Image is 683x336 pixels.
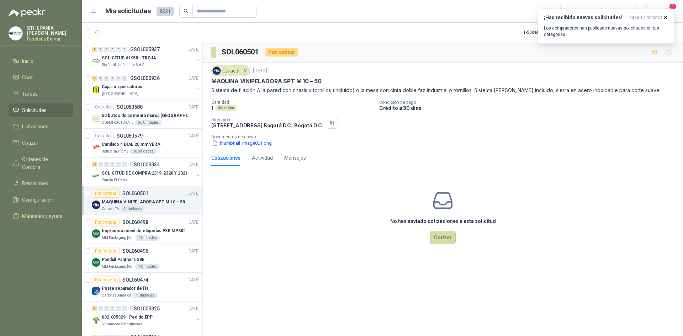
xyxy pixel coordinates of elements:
[629,15,663,21] span: hace 17 minutos
[82,273,202,302] a: Por cotizarSOL060474[DATE] Company LogoPoste separador de filaCartones America1 Unidades
[82,186,202,215] a: Por cotizarSOL060501[DATE] Company LogoMAQUINA VINIPELADORA SPT M 10 – 50Caracol TV1 Unidades
[538,9,674,44] button: ¡Has recibido nuevas solicitudes!hace 17 minutos Los compradores han publicado nuevas solicitudes...
[102,141,160,148] p: Candado 4 DIAL 20 mm VERA
[157,7,174,16] span: 9231
[110,306,115,311] div: 0
[565,7,580,15] div: Todas
[102,112,190,119] p: 50 bultos de cemento marca [GEOGRAPHIC_DATA][PERSON_NAME]
[265,48,298,57] div: Por cotizar
[135,264,160,270] div: 1 Unidades
[252,154,273,162] div: Actividad
[9,193,73,207] a: Configuración
[122,249,148,254] p: SOL060496
[9,27,22,40] img: Company Logo
[9,177,73,190] a: Remisiones
[92,114,100,123] img: Company Logo
[102,228,185,234] p: Impresora móvil de etiquetas PXE MP300
[92,201,100,209] img: Company Logo
[662,5,674,18] button: 1
[122,162,127,167] div: 0
[122,306,127,311] div: 0
[104,306,109,311] div: 0
[187,190,200,197] p: [DATE]
[211,86,674,94] p: Sistema de fijación A la pared con chasis y tornillos (incluido) o la mesa con cinta doble faz in...
[92,162,97,167] div: 13
[9,153,73,174] a: Órdenes de Compra
[187,133,200,139] p: [DATE]
[187,277,200,283] p: [DATE]
[82,215,202,244] a: Por cotizarSOL060498[DATE] Company LogoImpresora móvil de etiquetas PXE MP300MM Packaging [GEOGRA...
[9,54,73,68] a: Inicio
[187,104,200,111] p: [DATE]
[92,276,120,284] div: Por cotizar
[102,84,142,90] p: Cajas organizadoras
[211,65,250,76] div: Caracol TV
[102,293,131,298] p: Cartones America
[9,136,73,150] a: Cotizar
[92,132,114,140] div: Cerrado
[22,155,67,171] span: Órdenes de Compra
[92,103,114,111] div: Cerrado
[135,235,160,241] div: 1 Unidades
[9,103,73,117] a: Solicitudes
[122,277,148,282] p: SOL060474
[102,120,134,126] p: CONSTRUCTORA GRUPO FIP
[9,209,73,223] a: Manuales y ayuda
[130,149,157,154] div: 30 Unidades
[102,55,156,62] p: SOLICITUD #1958 - TROJA
[390,217,496,225] h3: No has enviado cotizaciones a esta solicitud
[130,47,160,52] p: GSOL005937
[22,139,38,147] span: Cotizar
[92,189,120,198] div: Por cotizar
[102,264,134,270] p: MM Packaging [GEOGRAPHIC_DATA]
[22,212,63,220] span: Manuales y ayuda
[430,231,456,244] button: Cotizar
[523,27,570,38] div: 1 - 50 de 6443
[544,25,668,38] p: Los compradores han publicado nuevas solicitudes en tus categorías.
[116,76,121,81] div: 0
[102,170,188,177] p: SOLICITUD DE COMPRA 2319-2320 Y 2321
[92,229,100,238] img: Company Logo
[98,76,103,81] div: 0
[92,258,100,267] img: Company Logo
[211,139,272,147] button: thumbnail_image001.png
[9,120,73,133] a: Licitaciones
[211,134,680,139] p: Documentos de apoyo
[102,62,145,68] p: Rio Fertil del Pacífico S.A.S.
[211,78,322,85] p: MAQUINA VINIPELADORA SPT M 10 – 50
[22,180,48,187] span: Remisiones
[98,47,103,52] div: 0
[211,105,213,111] p: 1
[9,9,45,17] img: Logo peakr
[187,46,200,53] p: [DATE]
[92,57,100,65] img: Company Logo
[22,74,33,81] span: Chat
[27,26,73,36] p: STHEPANIA [PERSON_NAME]
[102,206,119,212] p: Caracol TV
[82,129,202,158] a: CerradoSOL060579[DATE] Company LogoCandado 4 DIAL 20 mm VERAIndustrias Tomy30 Unidades
[98,162,103,167] div: 0
[253,68,267,74] p: [DATE]
[92,74,201,97] a: 3 0 0 0 0 0 GSOL005936[DATE] Company LogoCajas organizadoras[GEOGRAPHIC_DATA]
[102,256,144,263] p: Panduit Panther LS8E
[130,162,160,167] p: GSOL005934
[92,47,97,52] div: 1
[133,293,157,298] div: 1 Unidades
[222,47,260,58] h3: SOL060501
[92,76,97,81] div: 3
[122,76,127,81] div: 0
[122,191,148,196] p: SOL060501
[110,76,115,81] div: 0
[92,218,120,226] div: Por cotizar
[379,105,680,111] p: Crédito a 30 días
[82,100,202,129] a: CerradoSOL060580[DATE] Company Logo50 bultos de cemento marca [GEOGRAPHIC_DATA][PERSON_NAME]CONST...
[102,235,134,241] p: MM Packaging [GEOGRAPHIC_DATA]
[110,162,115,167] div: 0
[98,306,103,311] div: 0
[187,75,200,82] p: [DATE]
[102,314,153,321] p: 002-005329 - Pedido EPP
[27,37,73,41] p: Ferreteria BerVar
[379,100,680,105] p: Condición de pago
[102,285,148,292] p: Poste separador de fila
[104,47,109,52] div: 0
